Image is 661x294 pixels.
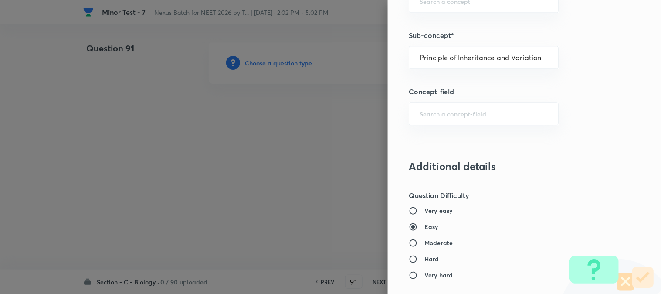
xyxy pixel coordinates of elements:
input: Search a concept-field [420,109,548,118]
h6: Easy [424,222,438,231]
h6: Very easy [424,206,452,215]
button: Open [553,57,555,58]
button: Open [553,113,555,115]
button: Open [553,0,555,2]
h5: Concept-field [409,86,611,97]
input: Search a sub-concept [420,53,548,62]
h5: Question Difficulty [409,190,611,201]
h6: Very hard [424,270,453,280]
h5: Sub-concept* [409,30,611,41]
h6: Moderate [424,238,453,247]
h3: Additional details [409,160,611,173]
h6: Hard [424,254,439,263]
